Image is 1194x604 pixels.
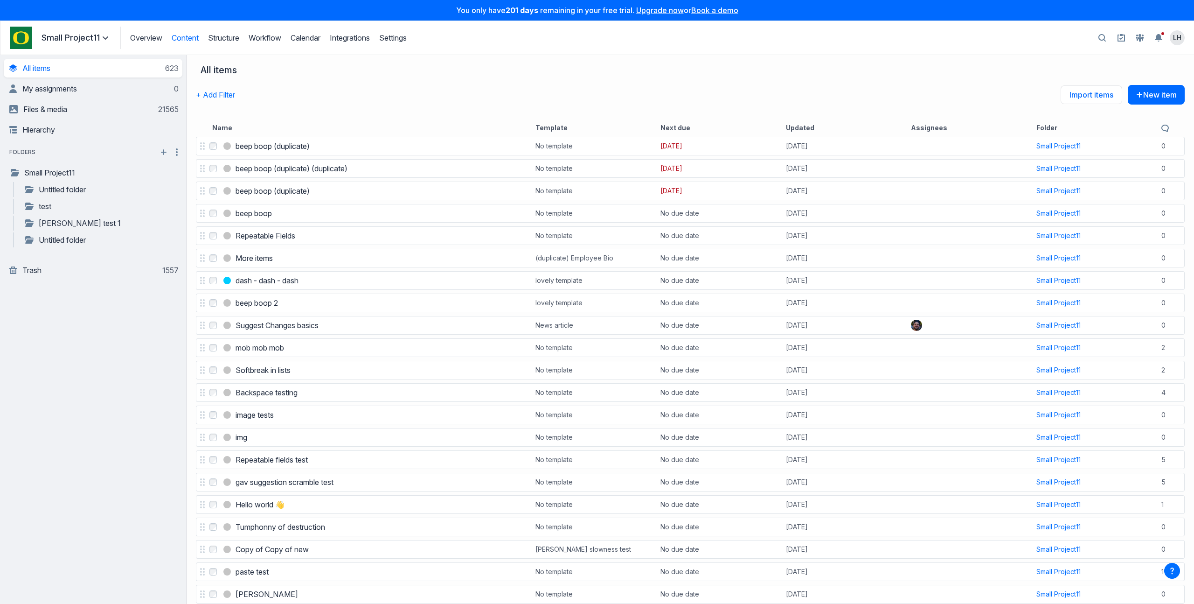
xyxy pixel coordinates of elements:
[236,432,247,443] h3: img
[1161,365,1165,375] span: 2
[249,33,281,42] a: Workflow
[786,365,808,375] span: [DATE]
[786,164,808,173] span: [DATE]
[236,297,278,309] a: beep boop 2
[660,410,699,420] div: No due date
[1061,85,1122,104] a: Import items
[330,33,370,42] a: Integrations
[1161,410,1166,420] span: 0
[42,32,111,43] p: Small Project11
[1036,298,1081,308] div: Small Project11
[9,59,179,77] a: All items623
[1036,141,1081,151] a: Small Project11
[786,455,808,464] span: [DATE]
[911,320,922,328] span: hugh
[236,140,310,152] a: beep boop (duplicate)
[911,320,922,331] img: hugh
[1036,388,1081,397] a: Small Project11
[9,261,179,280] a: Trash1557
[236,589,298,600] span: [PERSON_NAME]
[236,230,295,241] h3: Repeatable Fields
[236,566,269,577] a: paste test
[24,184,179,195] a: Untitled folder
[236,185,310,197] span: beep boop (duplicate)
[236,521,325,533] a: Tumphonny of destruction
[786,500,808,509] span: [DATE]
[236,365,291,376] h3: Softbreak in lists
[1161,567,1164,576] span: 1
[24,201,179,212] a: test
[660,545,699,554] div: No due date
[660,522,699,532] div: No due date
[786,298,808,308] span: [DATE]
[201,64,242,76] div: All items
[1036,164,1081,173] a: Small Project11
[236,387,298,398] span: Backspace testing
[660,343,699,352] div: No due date
[236,499,285,510] a: Hello world 👋
[660,478,699,487] div: No due date
[911,123,947,133] button: Assignees
[236,253,273,264] a: More items
[1173,33,1181,42] span: LH
[1036,500,1081,509] a: Small Project11
[23,105,67,114] span: Files & media
[1036,365,1081,375] a: Small Project11
[660,500,699,509] div: No due date
[786,276,808,285] span: [DATE]
[236,454,308,465] span: Repeatable fields test
[9,167,179,178] a: Small Project11
[236,275,298,286] a: dash - dash - dash
[236,477,333,488] a: gav suggestion scramble test
[786,141,808,151] span: [DATE]
[1036,410,1081,420] div: Small Project11
[1036,522,1081,532] a: Small Project11
[786,123,814,133] button: Updated
[786,478,808,487] span: [DATE]
[1036,186,1081,196] div: Small Project11
[1161,141,1166,151] span: 0
[379,33,407,42] a: Settings
[196,85,235,105] div: + Add Filter
[24,218,179,229] a: [PERSON_NAME] test 1
[660,186,682,196] span: [DATE]
[786,590,808,599] span: [DATE]
[1036,433,1081,442] div: Small Project11
[660,231,699,240] div: No due date
[22,84,77,93] span: My assignments
[10,27,32,49] a: Project Dashboard
[236,208,272,219] span: beep boop
[208,33,239,42] a: Structure
[1036,478,1081,487] a: Small Project11
[1114,30,1129,45] a: Setup guide
[236,163,347,174] span: beep boop (duplicate) (duplicate)
[1036,567,1081,576] div: Small Project11
[212,123,232,133] button: Name
[156,105,179,114] div: 21565
[1036,276,1081,285] div: Small Project11
[786,321,808,330] span: [DATE]
[236,409,274,421] h3: image tests
[98,134,131,148] a: Close
[636,6,684,15] a: Upgrade now
[786,522,808,532] span: [DATE]
[236,320,319,331] a: Suggest Changes basics
[236,342,284,353] h3: mob mob mob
